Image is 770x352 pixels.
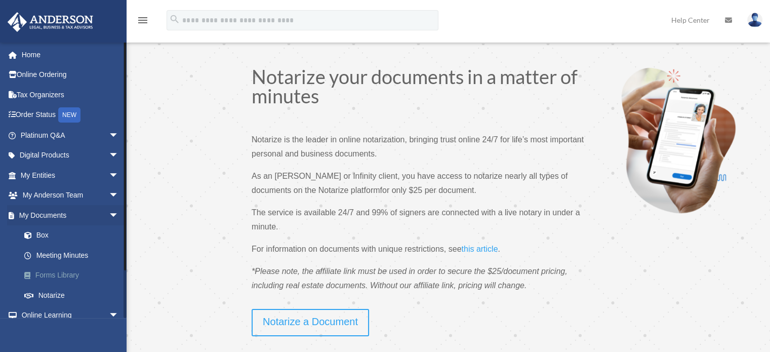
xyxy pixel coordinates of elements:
[461,245,498,253] span: this article
[14,285,129,305] a: Notarize
[109,145,129,166] span: arrow_drop_down
[7,205,134,225] a: My Documentsarrow_drop_down
[137,14,149,26] i: menu
[7,105,134,126] a: Order StatusNEW
[252,267,567,290] span: *Please note, the affiliate link must be used in order to secure the $25/document pricing, includ...
[461,245,498,258] a: this article
[14,245,134,265] a: Meeting Minutes
[109,125,129,146] span: arrow_drop_down
[498,245,500,253] span: .
[252,309,369,336] a: Notarize a Document
[618,67,739,214] img: Notarize-hero
[7,145,134,166] a: Digital Productsarrow_drop_down
[137,18,149,26] a: menu
[169,14,180,25] i: search
[7,165,134,185] a: My Entitiesarrow_drop_down
[7,85,134,105] a: Tax Organizers
[7,185,134,206] a: My Anderson Teamarrow_drop_down
[5,12,96,32] img: Anderson Advisors Platinum Portal
[252,135,584,158] span: Notarize is the leader in online notarization, bringing trust online 24/7 for life’s most importa...
[7,305,134,326] a: Online Learningarrow_drop_down
[7,125,134,145] a: Platinum Q&Aarrow_drop_down
[7,65,134,85] a: Online Ordering
[252,208,580,231] span: The service is available 24/7 and 99% of signers are connected with a live notary in under a minute.
[14,225,134,246] a: Box
[109,185,129,206] span: arrow_drop_down
[109,305,129,326] span: arrow_drop_down
[7,45,134,65] a: Home
[747,13,762,27] img: User Pic
[252,172,568,194] span: As an [PERSON_NAME] or Infinity client, you have access to notarize nearly all types of documents...
[252,245,461,253] span: For information on documents with unique restrictions, see
[109,165,129,186] span: arrow_drop_down
[380,186,476,194] span: for only $25 per document.
[14,265,134,286] a: Forms Library
[58,107,80,123] div: NEW
[252,67,586,110] h1: Notarize your documents in a matter of minutes
[109,205,129,226] span: arrow_drop_down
